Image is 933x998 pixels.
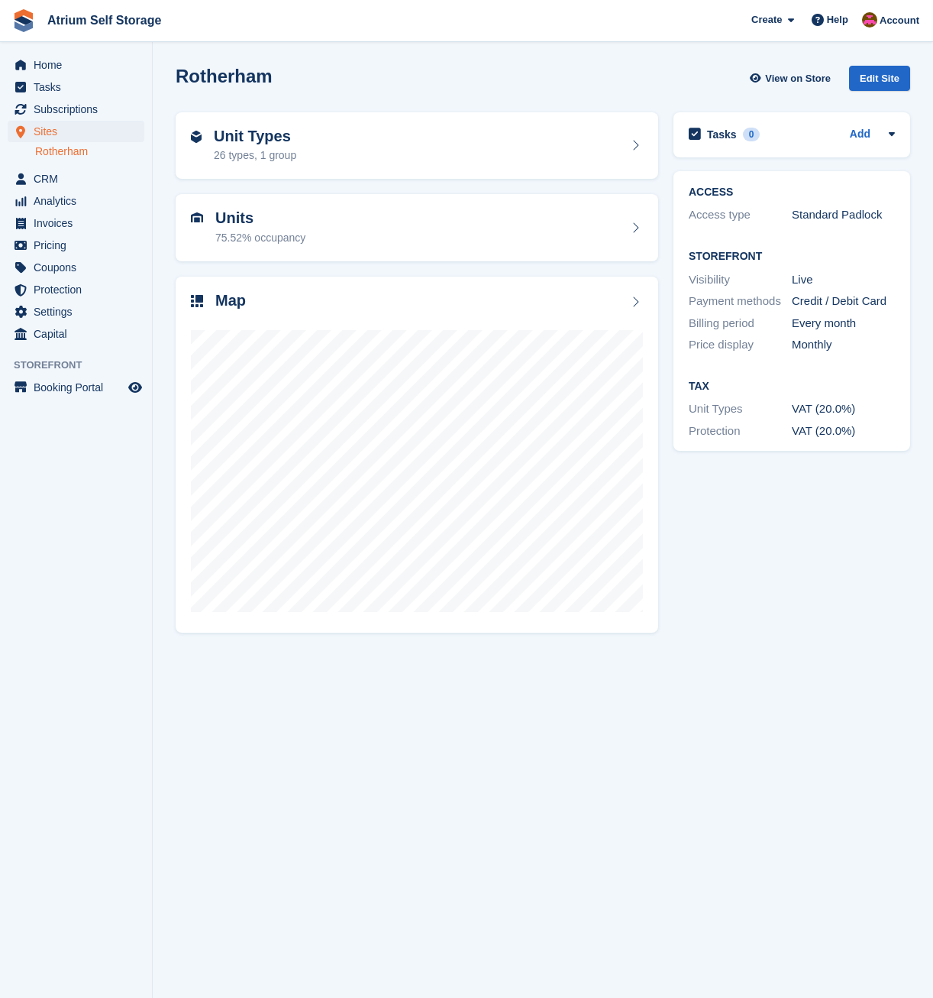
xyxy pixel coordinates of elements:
div: 26 types, 1 group [214,147,296,164]
span: Subscriptions [34,99,125,120]
span: Booking Portal [34,377,125,398]
span: Analytics [34,190,125,212]
a: Preview store [126,378,144,397]
h2: Tasks [707,128,737,141]
a: Add [850,126,870,144]
div: Protection [689,423,792,440]
a: menu [8,212,144,234]
span: Help [827,12,848,28]
div: Every month [792,315,895,332]
img: Mark Rhodes [862,12,877,28]
span: Pricing [34,235,125,256]
div: Monthly [792,336,895,354]
div: Billing period [689,315,792,332]
div: Unit Types [689,400,792,418]
a: Units 75.52% occupancy [176,194,658,261]
h2: Unit Types [214,128,296,145]
span: Capital [34,323,125,345]
span: Storefront [14,358,152,373]
span: Account [880,13,919,28]
h2: ACCESS [689,186,895,199]
span: Home [34,54,125,76]
span: Protection [34,279,125,300]
img: stora-icon-8386f47178a22dfd0bd8f6a31ec36ba5ce8667c1dd55bd0f319d3a0aa187defe.svg [12,9,35,32]
a: menu [8,54,144,76]
a: menu [8,323,144,345]
a: menu [8,76,144,98]
a: menu [8,377,144,398]
span: Create [751,12,782,28]
span: View on Store [765,71,831,86]
div: Price display [689,336,792,354]
div: VAT (20.0%) [792,400,895,418]
img: unit-icn-7be61d7bf1b0ce9d3e12c5938cc71ed9869f7b940bace4675aadf7bd6d80202e.svg [191,212,203,223]
h2: Units [215,209,305,227]
a: menu [8,99,144,120]
a: menu [8,235,144,256]
div: 75.52% occupancy [215,230,305,246]
a: menu [8,257,144,278]
a: menu [8,168,144,190]
a: menu [8,121,144,142]
a: Unit Types 26 types, 1 group [176,112,658,180]
div: Payment methods [689,293,792,310]
div: Edit Site [849,66,910,91]
h2: Storefront [689,251,895,263]
a: Rotherham [35,144,144,159]
span: Coupons [34,257,125,278]
span: CRM [34,168,125,190]
a: Edit Site [849,66,910,97]
span: Tasks [34,76,125,98]
img: unit-type-icn-2b2737a686de81e16bb02015468b77c625bbabd49415b5ef34ead5e3b44a266d.svg [191,131,202,143]
a: menu [8,279,144,300]
div: Visibility [689,271,792,289]
h2: Rotherham [176,66,273,86]
div: 0 [743,128,760,141]
a: menu [8,190,144,212]
a: View on Store [747,66,837,91]
a: Map [176,277,658,633]
div: Credit / Debit Card [792,293,895,310]
h2: Map [215,292,246,309]
span: Settings [34,301,125,322]
div: VAT (20.0%) [792,423,895,440]
span: Sites [34,121,125,142]
div: Access type [689,206,792,224]
div: Standard Padlock [792,206,895,224]
span: Invoices [34,212,125,234]
h2: Tax [689,381,895,393]
div: Live [792,271,895,289]
a: Atrium Self Storage [41,8,167,33]
a: menu [8,301,144,322]
img: map-icn-33ee37083ee616e46c38cad1a60f524a97daa1e2b2c8c0bc3eb3415660979fc1.svg [191,295,203,307]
